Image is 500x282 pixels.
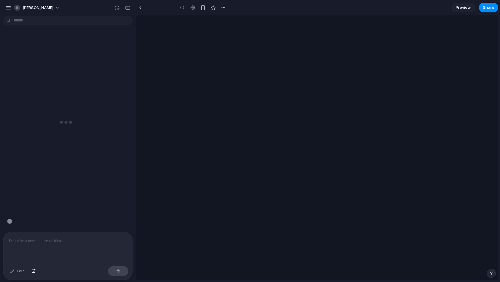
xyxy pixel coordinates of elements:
button: Share [479,3,498,12]
span: [PERSON_NAME] [23,5,53,11]
span: Preview [456,5,471,11]
span: Share [483,5,494,11]
a: Preview [451,3,475,12]
button: [PERSON_NAME] [12,3,63,13]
